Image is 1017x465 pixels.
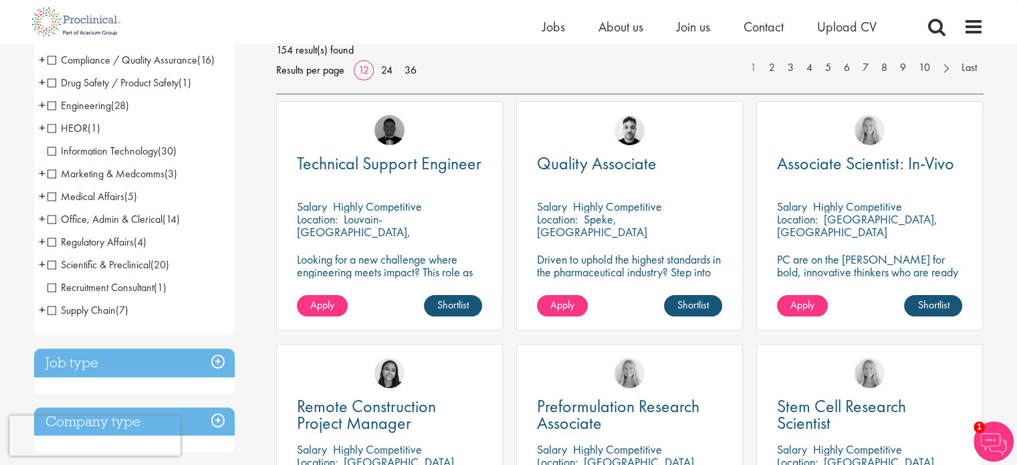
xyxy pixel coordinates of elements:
[374,115,405,145] img: Tom Stables
[875,60,894,76] a: 8
[762,60,782,76] a: 2
[124,189,137,203] span: (5)
[39,163,45,183] span: +
[47,144,177,158] span: Information Technology
[47,76,179,90] span: Drug Safety / Product Safety
[893,60,913,76] a: 9
[790,298,814,312] span: Apply
[134,235,146,249] span: (4)
[276,40,984,60] span: 154 result(s) found
[47,303,128,317] span: Supply Chain
[537,295,588,316] a: Apply
[47,98,129,112] span: Engineering
[677,18,710,35] a: Join us
[855,115,885,145] a: Shannon Briggs
[333,199,422,214] p: Highly Competitive
[537,211,578,227] span: Location:
[150,258,169,272] span: (20)
[744,60,763,76] a: 1
[537,211,647,240] p: Speke, [GEOGRAPHIC_DATA]
[111,98,129,112] span: (28)
[777,398,962,432] a: Stem Cell Research Scientist
[47,189,137,203] span: Medical Affairs
[39,72,45,92] span: +
[47,280,154,294] span: Recruitment Consultant
[813,442,902,457] p: Highly Competitive
[777,211,818,227] span: Location:
[818,60,838,76] a: 5
[47,212,180,226] span: Office, Admin & Clerical
[537,152,657,175] span: Quality Associate
[974,422,1014,462] img: Chatbot
[47,280,166,294] span: Recruitment Consultant
[88,121,100,135] span: (1)
[614,358,645,388] img: Shannon Briggs
[116,303,128,317] span: (7)
[537,199,567,214] span: Salary
[39,300,45,320] span: +
[276,60,344,80] span: Results per page
[777,295,828,316] a: Apply
[777,155,962,172] a: Associate Scientist: In-Vivo
[537,395,699,434] span: Preformulation Research Associate
[47,235,134,249] span: Regulatory Affairs
[39,50,45,70] span: +
[297,211,338,227] span: Location:
[974,422,985,433] span: 1
[47,212,162,226] span: Office, Admin & Clerical
[777,253,962,316] p: PC are on the [PERSON_NAME] for bold, innovative thinkers who are ready to help push the boundari...
[39,231,45,252] span: +
[47,76,191,90] span: Drug Safety / Product Safety
[47,303,116,317] span: Supply Chain
[47,53,215,67] span: Compliance / Quality Assurance
[912,60,937,76] a: 10
[310,298,334,312] span: Apply
[9,415,181,456] iframe: reCAPTCHA
[34,407,235,436] div: Company type
[297,398,482,432] a: Remote Construction Project Manager
[614,115,645,145] img: Dean Fisher
[39,118,45,138] span: +
[837,60,857,76] a: 6
[47,258,169,272] span: Scientific & Preclinical
[424,295,482,316] a: Shortlist
[856,60,875,76] a: 7
[817,18,877,35] a: Upload CV
[154,280,166,294] span: (1)
[197,53,215,67] span: (16)
[354,63,374,77] a: 12
[537,253,722,316] p: Driven to uphold the highest standards in the pharmaceutical industry? Step into this role where ...
[777,199,807,214] span: Salary
[855,358,885,388] img: Shannon Briggs
[664,295,722,316] a: Shortlist
[904,295,962,316] a: Shortlist
[800,60,819,76] a: 4
[164,167,177,181] span: (3)
[537,442,567,457] span: Salary
[47,53,197,67] span: Compliance / Quality Assurance
[537,155,722,172] a: Quality Associate
[537,398,722,432] a: Preformulation Research Associate
[374,358,405,388] img: Eloise Coly
[781,60,800,76] a: 3
[34,349,235,377] h3: Job type
[158,144,177,158] span: (30)
[39,186,45,206] span: +
[573,442,662,457] p: Highly Competitive
[777,152,954,175] span: Associate Scientist: In-Vivo
[573,199,662,214] p: Highly Competitive
[47,235,146,249] span: Regulatory Affairs
[550,298,574,312] span: Apply
[47,98,111,112] span: Engineering
[39,209,45,229] span: +
[598,18,643,35] a: About us
[47,167,164,181] span: Marketing & Medcomms
[47,144,158,158] span: Information Technology
[47,167,177,181] span: Marketing & Medcomms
